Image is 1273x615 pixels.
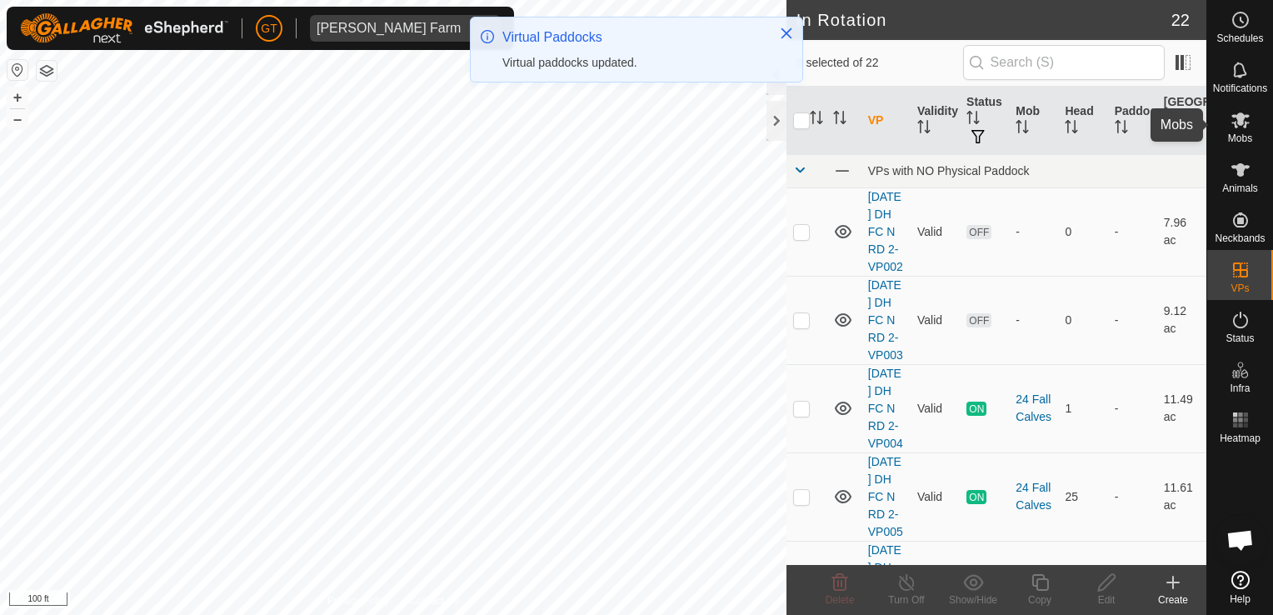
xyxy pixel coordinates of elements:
a: Help [1207,564,1273,611]
div: Edit [1073,592,1140,607]
button: – [7,109,27,129]
a: Privacy Policy [327,593,390,608]
td: 7.96 ac [1157,187,1206,276]
p-sorticon: Activate to sort [1164,131,1177,144]
div: VPs with NO Physical Paddock [868,164,1200,177]
a: [DATE] DH FC N RD 2-VP002 [868,190,903,273]
div: Show/Hide [940,592,1006,607]
p-sorticon: Activate to sort [1115,122,1128,136]
span: 22 [1171,7,1190,32]
div: - [1016,223,1051,241]
span: VPs [1231,283,1249,293]
div: Open chat [1216,515,1266,565]
td: 1 [1058,364,1107,452]
input: Search (S) [963,45,1165,80]
td: Valid [911,187,960,276]
h2: In Rotation [796,10,1171,30]
span: 0 selected of 22 [796,54,963,72]
td: 11.61 ac [1157,452,1206,541]
th: Paddock [1108,87,1157,155]
td: 25 [1058,452,1107,541]
span: OFF [966,225,991,239]
td: 0 [1058,276,1107,364]
p-sorticon: Activate to sort [810,113,823,127]
span: Thoren Farm [310,15,467,42]
div: Copy [1006,592,1073,607]
span: Heatmap [1220,433,1261,443]
button: Reset Map [7,60,27,80]
span: Mobs [1228,133,1252,143]
button: + [7,87,27,107]
th: Validity [911,87,960,155]
span: Schedules [1216,33,1263,43]
p-sorticon: Activate to sort [966,113,980,127]
th: [GEOGRAPHIC_DATA] Area [1157,87,1206,155]
a: [DATE] DH FC N RD 2-VP004 [868,367,903,450]
p-sorticon: Activate to sort [917,122,931,136]
span: Neckbands [1215,233,1265,243]
p-sorticon: Activate to sort [1065,122,1078,136]
span: Infra [1230,383,1250,393]
td: Valid [911,452,960,541]
span: Help [1230,594,1251,604]
td: - [1108,452,1157,541]
th: Mob [1009,87,1058,155]
div: Turn Off [873,592,940,607]
th: VP [861,87,911,155]
th: Head [1058,87,1107,155]
a: [DATE] DH FC N RD 2-VP003 [868,278,903,362]
td: 0 [1058,187,1107,276]
p-sorticon: Activate to sort [833,113,846,127]
td: - [1108,276,1157,364]
div: dropdown trigger [467,15,501,42]
span: OFF [966,313,991,327]
div: Virtual paddocks updated. [502,54,762,72]
p-sorticon: Activate to sort [1016,122,1029,136]
td: 9.12 ac [1157,276,1206,364]
span: Status [1226,333,1254,343]
span: ON [966,490,986,504]
a: Contact Us [410,593,459,608]
button: Close [775,22,798,45]
td: - [1108,364,1157,452]
div: - [1016,312,1051,329]
div: 24 Fall Calves [1016,391,1051,426]
span: Notifications [1213,83,1267,93]
div: Virtual Paddocks [502,27,762,47]
td: - [1108,187,1157,276]
div: 24 Fall Calves [1016,479,1051,514]
td: 11.49 ac [1157,364,1206,452]
div: [PERSON_NAME] Farm [317,22,461,35]
th: Status [960,87,1009,155]
span: ON [966,402,986,416]
div: Create [1140,592,1206,607]
button: Map Layers [37,61,57,81]
td: Valid [911,276,960,364]
span: GT [261,20,277,37]
span: Delete [826,594,855,606]
span: Animals [1222,183,1258,193]
img: Gallagher Logo [20,13,228,43]
td: Valid [911,364,960,452]
a: [DATE] DH FC N RD 2-VP005 [868,455,903,538]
